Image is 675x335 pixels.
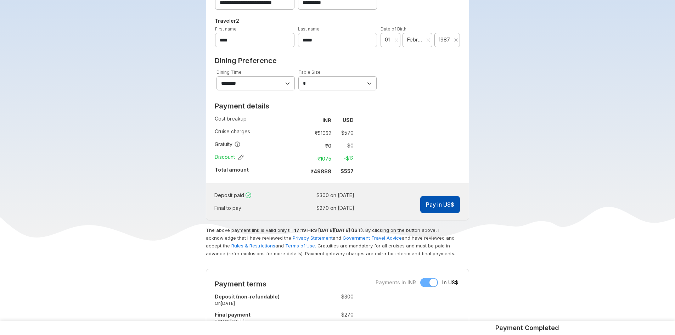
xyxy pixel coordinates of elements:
td: : [301,127,304,139]
h5: Payment Completed [495,324,559,332]
strong: 17:19 HRS [DATE][DATE] (IST) [294,227,363,233]
p: The above payment link is valid only till . By clicking on the button above, I acknowledge that I... [206,226,467,257]
a: Privacy Statement [293,235,333,241]
td: Cost breakup [215,114,301,127]
small: Before [DATE] [215,318,308,324]
td: ₹ 0 [304,141,334,151]
td: $ 270 [311,310,354,328]
td: Deposit paid [214,189,287,202]
label: Table Size [298,69,321,75]
svg: close [394,38,399,42]
h2: Payment terms [215,280,354,288]
td: -$ 12 [334,153,354,163]
td: : [287,202,289,214]
td: $ 270 on [DATE] [289,203,354,213]
a: Terms of Use. [285,243,316,249]
span: Discount [215,153,244,161]
td: : [301,152,304,165]
button: Clear [454,37,458,44]
h5: Traveler 2 [213,17,462,25]
td: -₹ 1075 [304,153,334,163]
a: Government Travel Advice [343,235,402,241]
h2: Payment details [215,102,354,110]
button: Clear [394,37,399,44]
strong: INR [322,117,331,123]
span: 01 [385,36,393,43]
td: $ 570 [334,128,354,138]
button: Clear [426,37,431,44]
label: Dining Time [216,69,242,75]
td: : [301,139,304,152]
td: : [308,310,311,328]
span: Payments in INR [376,279,416,286]
td: $ 300 on [DATE] [289,190,354,200]
strong: Final payment [215,312,251,318]
svg: close [454,38,458,42]
a: Rules & Restrictions [231,243,275,249]
td: : [301,114,304,127]
small: On [DATE] [215,300,308,306]
strong: ₹ 49888 [311,168,331,174]
strong: USD [343,117,354,123]
td: : [301,165,304,178]
span: February [407,36,423,43]
label: Last name [298,26,320,32]
label: Date of Birth [381,26,406,32]
strong: $ 557 [341,168,354,174]
td: : [308,292,311,310]
td: $ 0 [334,141,354,151]
span: 1987 [439,36,451,43]
svg: close [426,38,431,42]
td: : [287,189,289,202]
span: Gratuity [215,141,241,148]
span: In US$ [442,279,458,286]
strong: Total amount [215,167,249,173]
h2: Dining Preference [215,56,460,65]
td: Cruise charges [215,127,301,139]
td: ₹ 51052 [304,128,334,138]
button: Pay in US$ [420,196,460,213]
td: $ 300 [311,292,354,310]
label: First name [215,26,237,32]
td: Final to pay [214,202,287,214]
strong: Deposit (non-refundable) [215,294,280,300]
